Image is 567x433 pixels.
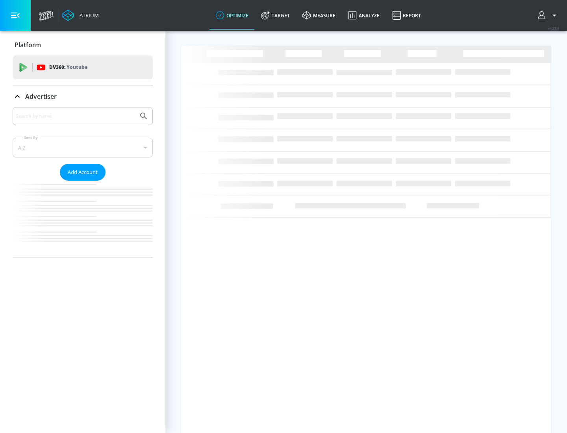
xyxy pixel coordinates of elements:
div: Atrium [76,12,99,19]
span: v 4.25.4 [548,26,559,30]
a: Target [255,1,296,30]
span: Add Account [68,168,98,177]
a: optimize [209,1,255,30]
a: Atrium [62,9,99,21]
div: Advertiser [13,107,153,257]
p: Platform [15,41,41,49]
div: DV360: Youtube [13,56,153,79]
div: Advertiser [13,85,153,107]
label: Sort By [22,135,39,140]
a: measure [296,1,342,30]
p: Youtube [67,63,87,71]
div: Platform [13,34,153,56]
div: A-Z [13,138,153,157]
p: Advertiser [25,92,57,101]
a: Analyze [342,1,386,30]
button: Add Account [60,164,106,181]
p: DV360: [49,63,87,72]
input: Search by name [16,111,135,121]
nav: list of Advertiser [13,181,153,257]
a: Report [386,1,427,30]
